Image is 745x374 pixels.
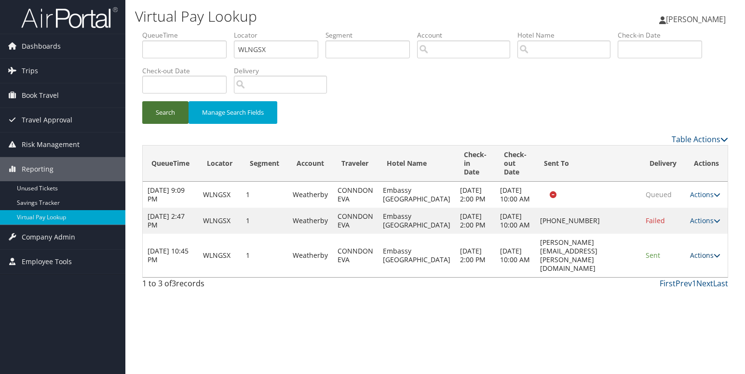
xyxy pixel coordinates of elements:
[288,146,333,182] th: Account: activate to sort column ascending
[641,146,685,182] th: Delivery: activate to sort column ascending
[659,5,735,34] a: [PERSON_NAME]
[333,234,378,277] td: CONNDON EVA
[198,208,241,234] td: WLNGSX
[241,208,288,234] td: 1
[333,146,378,182] th: Traveler: activate to sort column ascending
[713,278,728,289] a: Last
[288,182,333,208] td: Weatherby
[143,182,198,208] td: [DATE] 9:09 PM
[378,146,455,182] th: Hotel Name: activate to sort column ascending
[495,234,535,277] td: [DATE] 10:00 AM
[22,59,38,83] span: Trips
[241,182,288,208] td: 1
[22,133,80,157] span: Risk Management
[22,157,54,181] span: Reporting
[143,234,198,277] td: [DATE] 10:45 PM
[198,234,241,277] td: WLNGSX
[143,208,198,234] td: [DATE] 2:47 PM
[22,225,75,249] span: Company Admin
[241,234,288,277] td: 1
[142,30,234,40] label: QueueTime
[646,190,672,199] span: Queued
[690,251,720,260] a: Actions
[378,208,455,234] td: Embassy [GEOGRAPHIC_DATA]
[535,234,641,277] td: [PERSON_NAME][EMAIL_ADDRESS][PERSON_NAME][DOMAIN_NAME]
[690,216,720,225] a: Actions
[517,30,618,40] label: Hotel Name
[135,6,535,27] h1: Virtual Pay Lookup
[676,278,692,289] a: Prev
[455,234,495,277] td: [DATE] 2:00 PM
[417,30,517,40] label: Account
[660,278,676,289] a: First
[535,146,641,182] th: Sent To: activate to sort column descending
[455,208,495,234] td: [DATE] 2:00 PM
[142,278,278,294] div: 1 to 3 of records
[288,208,333,234] td: Weatherby
[378,234,455,277] td: Embassy [GEOGRAPHIC_DATA]
[690,190,720,199] a: Actions
[535,208,641,234] td: [PHONE_NUMBER]
[495,182,535,208] td: [DATE] 10:00 AM
[198,146,241,182] th: Locator: activate to sort column ascending
[646,216,665,225] span: Failed
[325,30,417,40] label: Segment
[142,66,234,76] label: Check-out Date
[455,182,495,208] td: [DATE] 2:00 PM
[333,208,378,234] td: CONNDON EVA
[21,6,118,29] img: airportal-logo.png
[378,182,455,208] td: Embassy [GEOGRAPHIC_DATA]
[696,278,713,289] a: Next
[495,146,535,182] th: Check-out Date: activate to sort column ascending
[692,278,696,289] a: 1
[455,146,495,182] th: Check-in Date: activate to sort column ascending
[142,101,189,124] button: Search
[646,251,660,260] span: Sent
[22,108,72,132] span: Travel Approval
[333,182,378,208] td: CONNDON EVA
[234,66,334,76] label: Delivery
[198,182,241,208] td: WLNGSX
[495,208,535,234] td: [DATE] 10:00 AM
[234,30,325,40] label: Locator
[143,146,198,182] th: QueueTime: activate to sort column ascending
[22,34,61,58] span: Dashboards
[241,146,288,182] th: Segment: activate to sort column ascending
[672,134,728,145] a: Table Actions
[685,146,728,182] th: Actions
[22,250,72,274] span: Employee Tools
[618,30,709,40] label: Check-in Date
[666,14,726,25] span: [PERSON_NAME]
[22,83,59,107] span: Book Travel
[172,278,176,289] span: 3
[288,234,333,277] td: Weatherby
[189,101,277,124] button: Manage Search Fields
